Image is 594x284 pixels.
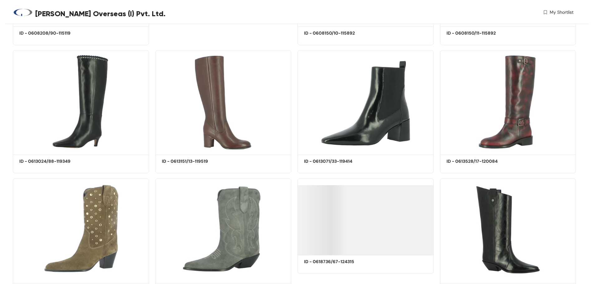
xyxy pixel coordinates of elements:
h5: ID - 0608150/11-115892 [447,30,500,36]
h5: ID - 0608150/10-115892 [304,30,357,36]
h5: ID - 0613528/17-120084 [447,158,500,165]
h5: ID - 0618736/67-124315 [304,258,357,265]
h5: ID - 0608208/90-115119 [19,30,72,36]
h5: ID - 0613151/13-119519 [162,158,215,165]
img: f1ee6db4-4eb8-482f-81c7-57ddd6730975 [155,178,292,281]
img: a58b19e7-2ecb-43dd-a229-4d1706a268b5 [297,50,434,153]
h5: ID - 0613024/88-119349 [19,158,72,165]
img: Buyer Portal [13,2,33,23]
span: My Shortlist [550,9,573,16]
img: 11bbcd52-d84c-4717-aec9-7bcecffd9377 [13,178,149,281]
img: ce2434f6-a0b9-410f-a762-e861e67fe931 [440,178,576,281]
h5: ID - 0613071/33-119414 [304,158,357,165]
img: 3f9cf5df-158b-40cc-a8f1-db7b0812de8d [440,50,576,153]
img: 3fe25657-7111-4793-9418-bc80a0fc502a [13,50,149,153]
img: 73a1bc7a-1a93-4bc5-a2f1-373090219fca [155,50,292,153]
span: [PERSON_NAME] Overseas (I) Pvt. Ltd. [35,8,166,19]
img: wishlist [543,9,548,16]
